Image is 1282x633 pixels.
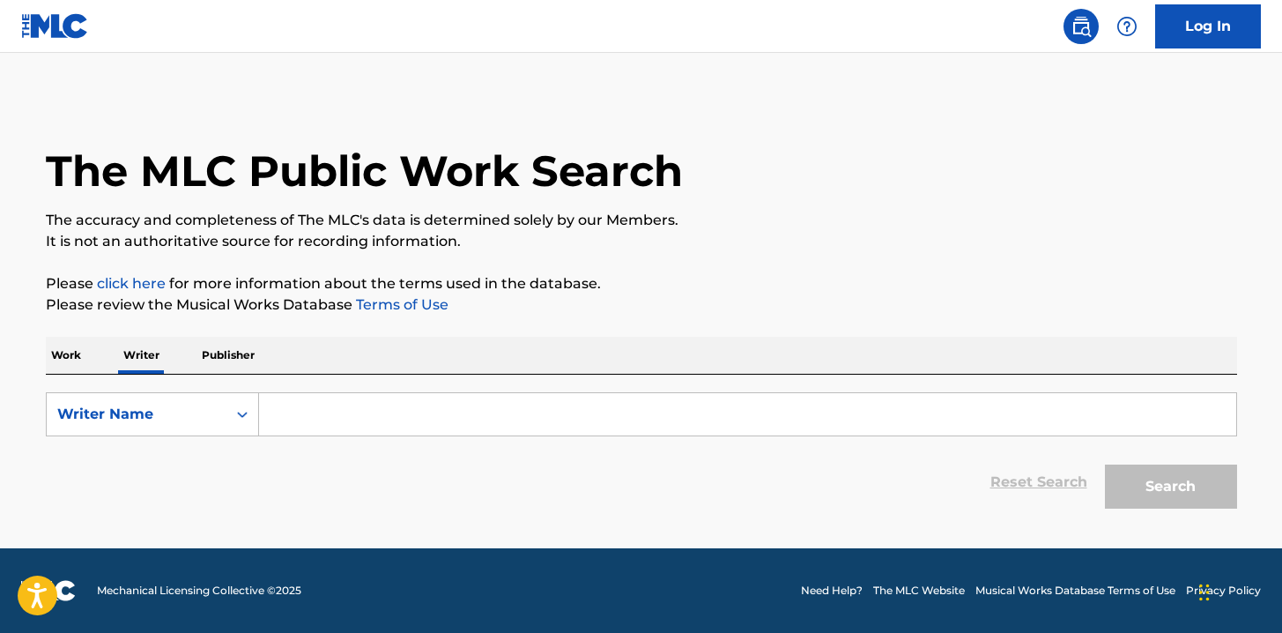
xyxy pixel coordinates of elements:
p: Writer [118,337,165,374]
p: Please review the Musical Works Database [46,294,1237,316]
p: Please for more information about the terms used in the database. [46,273,1237,294]
img: help [1116,16,1137,37]
form: Search Form [46,392,1237,518]
img: logo [21,580,76,601]
a: Need Help? [801,583,863,599]
img: MLC Logo [21,13,89,39]
a: click here [97,275,166,292]
iframe: Chat Widget [1194,548,1282,633]
a: Log In [1155,4,1261,48]
h1: The MLC Public Work Search [46,145,683,197]
p: Work [46,337,86,374]
a: Terms of Use [352,296,448,313]
div: Drag [1199,566,1210,619]
span: Mechanical Licensing Collective © 2025 [97,583,301,599]
p: The accuracy and completeness of The MLC's data is determined solely by our Members. [46,210,1237,231]
p: Publisher [196,337,260,374]
div: Writer Name [57,404,216,425]
div: Help [1109,9,1145,44]
a: Musical Works Database Terms of Use [975,583,1175,599]
img: search [1071,16,1092,37]
p: It is not an authoritative source for recording information. [46,231,1237,252]
a: The MLC Website [873,583,965,599]
a: Privacy Policy [1186,583,1261,599]
a: Public Search [1063,9,1099,44]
